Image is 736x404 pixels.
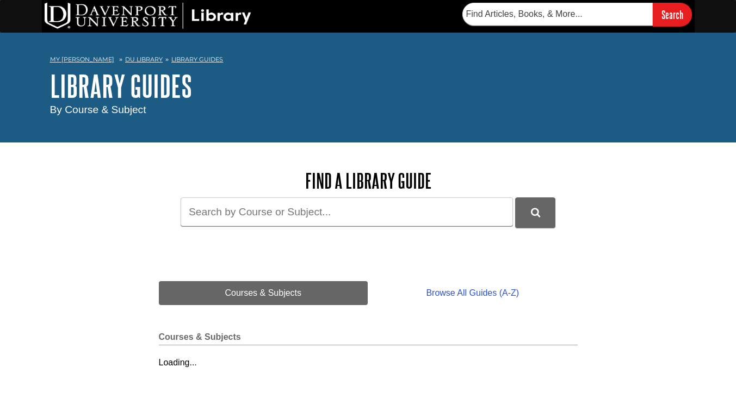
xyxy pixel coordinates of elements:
[462,3,692,26] form: Searches DU Library's articles, books, and more
[159,332,578,345] h2: Courses & Subjects
[159,356,578,369] div: Loading...
[50,70,686,102] h1: Library Guides
[125,55,163,63] a: DU Library
[531,208,540,217] i: Search Library Guides
[462,3,653,26] input: Find Articles, Books, & More...
[159,281,368,305] a: Courses & Subjects
[50,52,686,70] nav: breadcrumb
[50,102,686,118] div: By Course & Subject
[368,281,577,305] a: Browse All Guides (A-Z)
[653,3,692,26] input: Search
[159,170,578,192] h2: Find a Library Guide
[50,55,114,64] a: My [PERSON_NAME]
[181,197,513,226] input: Search by Course or Subject...
[45,3,251,29] img: DU Library
[171,55,223,63] a: Library Guides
